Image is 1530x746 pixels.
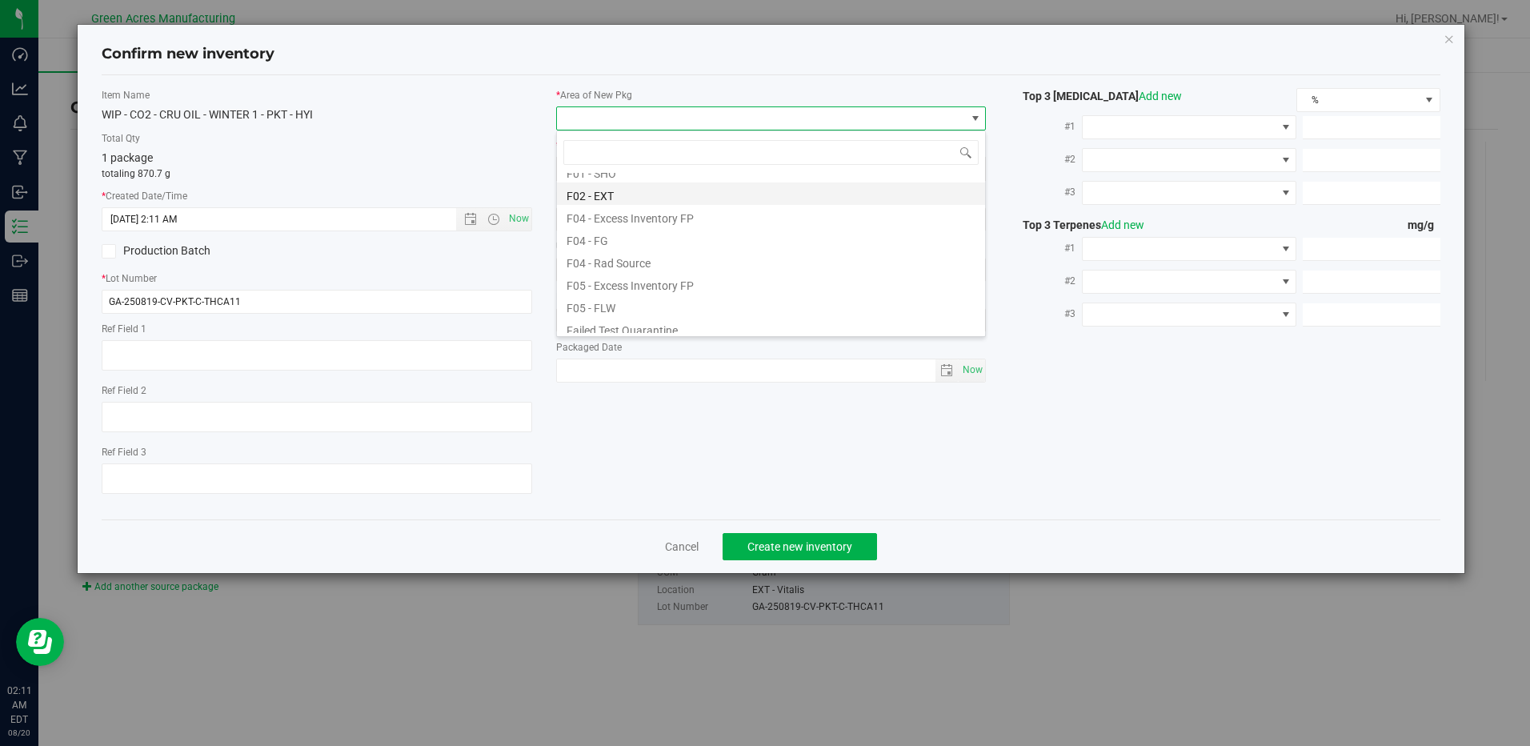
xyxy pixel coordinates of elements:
label: Packaged Date [556,340,986,355]
label: Created Date/Time [102,189,531,203]
button: Create new inventory [723,533,877,560]
span: Top 3 [MEDICAL_DATA] [1010,90,1182,102]
span: Open the time view [480,213,507,226]
label: Ref Field 2 [102,383,531,398]
span: 1 package [102,151,153,164]
label: Total Qty [102,131,531,146]
span: % [1297,89,1419,111]
span: Open the date view [457,213,484,226]
label: #1 [1010,234,1082,263]
iframe: Resource center [16,618,64,666]
label: Ref Field 3 [102,445,531,459]
label: #2 [1010,145,1082,174]
label: Ref Field 1 [102,322,531,336]
label: Area of New Pkg [556,88,986,102]
label: Lot Number [102,271,531,286]
span: Set Current date [505,207,532,231]
label: #1 [1010,112,1082,141]
span: select [959,359,985,382]
label: #3 [1010,299,1082,328]
a: Add new [1139,90,1182,102]
span: Set Current date [959,359,987,382]
span: Create new inventory [747,540,852,553]
label: #2 [1010,267,1082,295]
label: #3 [1010,178,1082,207]
span: mg/g [1408,219,1440,231]
span: Top 3 Terpenes [1010,219,1144,231]
p: totaling 870.7 g [102,166,531,181]
label: Production Batch [102,243,305,259]
span: select [935,359,959,382]
div: WIP - CO2 - CRU OIL - WINTER 1 - PKT - HYI [102,106,531,123]
a: Cancel [665,539,699,555]
a: Add new [1101,219,1144,231]
h4: Confirm new inventory [102,44,274,65]
label: Item Name [102,88,531,102]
